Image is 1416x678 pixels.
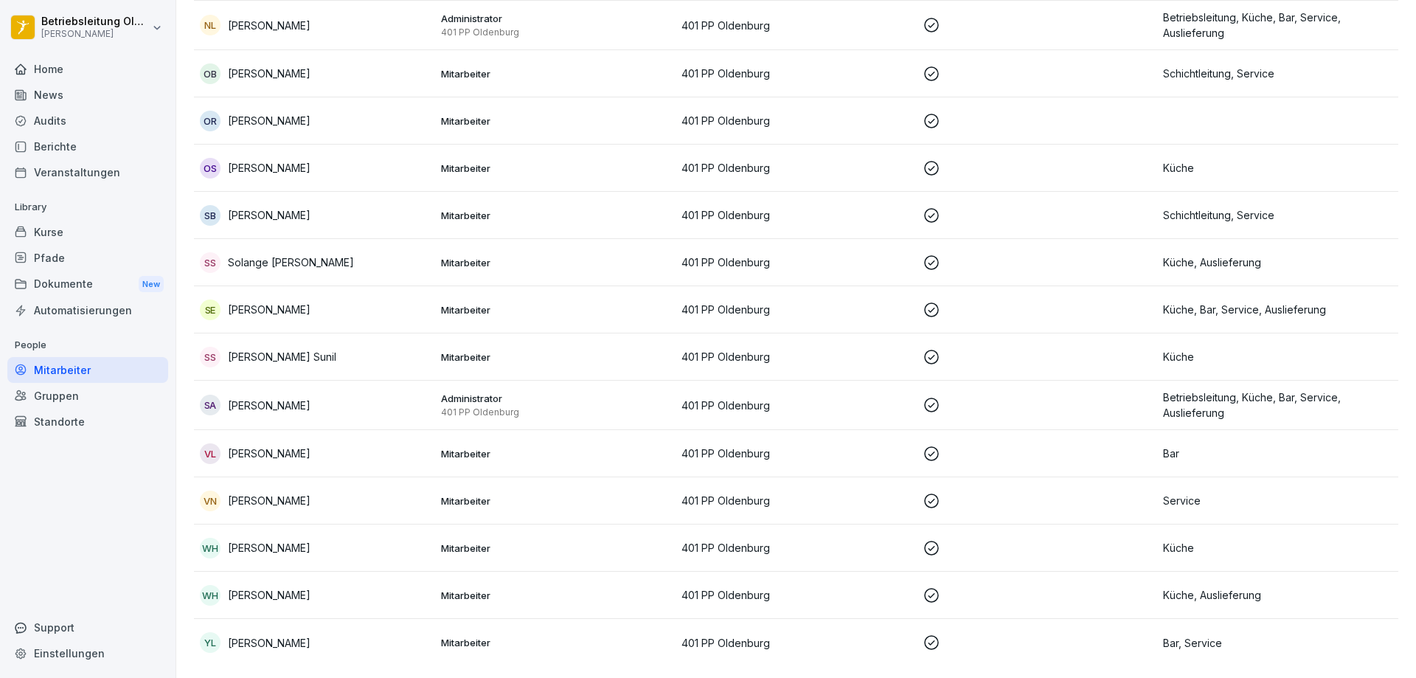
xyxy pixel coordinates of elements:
p: Mitarbeiter [441,256,670,269]
p: 401 PP Oldenburg [681,446,911,461]
p: [PERSON_NAME] [228,207,310,223]
p: 401 PP Oldenburg [681,493,911,508]
p: Bar, Service [1163,635,1392,651]
p: Küche [1163,349,1392,364]
div: OB [200,63,221,84]
div: SS [200,252,221,273]
p: 401 PP Oldenburg [441,407,670,418]
p: 401 PP Oldenburg [681,207,911,223]
p: 401 PP Oldenburg [681,587,911,603]
p: Schichtleitung, Service [1163,207,1392,223]
div: Support [7,615,168,640]
a: Pfade [7,245,168,271]
p: Mitarbeiter [441,209,670,222]
a: News [7,82,168,108]
p: Betriebsleitung, Küche, Bar, Service, Auslieferung [1163,390,1392,421]
div: OS [200,158,221,179]
p: People [7,333,168,357]
p: [PERSON_NAME] [228,446,310,461]
div: NL [200,15,221,35]
p: 401 PP Oldenburg [681,160,911,176]
p: [PERSON_NAME] [228,398,310,413]
p: 401 PP Oldenburg [681,349,911,364]
a: Standorte [7,409,168,435]
p: Mitarbeiter [441,114,670,128]
p: Bar [1163,446,1392,461]
div: SE [200,300,221,320]
p: Mitarbeiter [441,303,670,316]
p: Mitarbeiter [441,67,670,80]
p: Mitarbeiter [441,542,670,555]
div: Dokumente [7,271,168,298]
p: 401 PP Oldenburg [681,255,911,270]
p: Service [1163,493,1392,508]
p: Küche [1163,160,1392,176]
a: Einstellungen [7,640,168,666]
a: Mitarbeiter [7,357,168,383]
p: Küche, Auslieferung [1163,587,1392,603]
p: [PERSON_NAME] [228,635,310,651]
p: Küche, Auslieferung [1163,255,1392,270]
p: 401 PP Oldenburg [681,113,911,128]
a: DokumenteNew [7,271,168,298]
a: Automatisierungen [7,297,168,323]
p: 401 PP Oldenburg [681,398,911,413]
p: Solange [PERSON_NAME] [228,255,354,270]
p: Library [7,196,168,219]
a: Berichte [7,134,168,159]
div: WH [200,585,221,606]
a: Home [7,56,168,82]
p: 401 PP Oldenburg [681,635,911,651]
p: 401 PP Oldenburg [441,27,670,38]
p: Mitarbeiter [441,636,670,649]
p: [PERSON_NAME] [228,113,310,128]
p: [PERSON_NAME] Sunil [228,349,336,364]
div: VL [200,443,221,464]
p: Betriebsleitung Oldenburg [41,15,149,28]
div: SA [200,395,221,415]
p: 401 PP Oldenburg [681,18,911,33]
p: 401 PP Oldenburg [681,540,911,556]
p: Küche [1163,540,1392,556]
p: Küche, Bar, Service, Auslieferung [1163,302,1392,317]
p: [PERSON_NAME] [228,160,310,176]
p: [PERSON_NAME] [41,29,149,39]
p: [PERSON_NAME] [228,493,310,508]
div: New [139,276,164,293]
a: Veranstaltungen [7,159,168,185]
p: [PERSON_NAME] [228,540,310,556]
div: WH [200,538,221,558]
p: [PERSON_NAME] [228,302,310,317]
div: SB [200,205,221,226]
p: Mitarbeiter [441,447,670,460]
div: SS [200,347,221,367]
p: Mitarbeiter [441,162,670,175]
p: Mitarbeiter [441,494,670,508]
p: Administrator [441,12,670,25]
p: [PERSON_NAME] [228,66,310,81]
div: OR [200,111,221,131]
p: Mitarbeiter [441,350,670,364]
p: 401 PP Oldenburg [681,302,911,317]
a: Gruppen [7,383,168,409]
p: [PERSON_NAME] [228,587,310,603]
div: VN [200,491,221,511]
p: [PERSON_NAME] [228,18,310,33]
a: Kurse [7,219,168,245]
div: YL [200,632,221,653]
p: 401 PP Oldenburg [681,66,911,81]
a: Audits [7,108,168,134]
p: Administrator [441,392,670,405]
